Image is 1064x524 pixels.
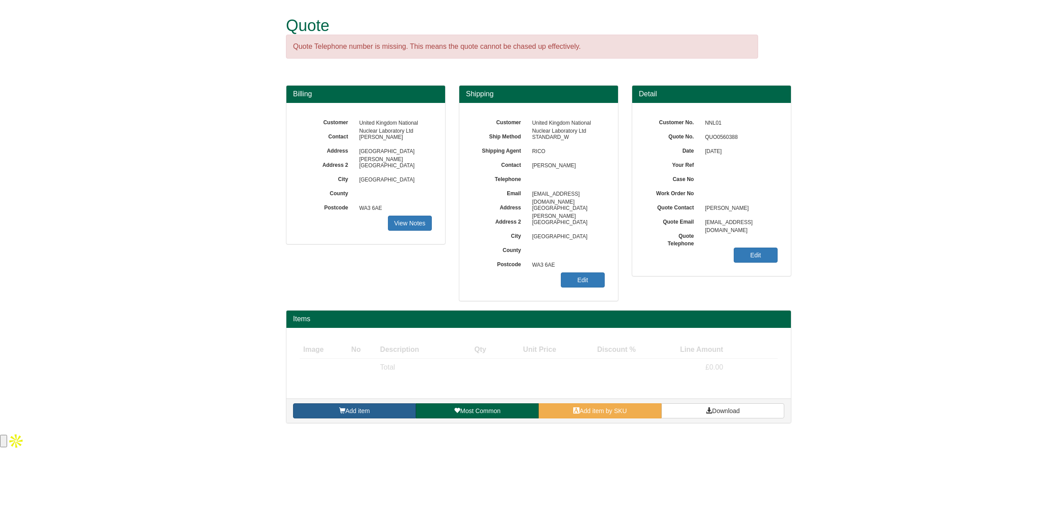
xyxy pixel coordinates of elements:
th: Image [300,341,348,359]
label: County [300,187,355,197]
h3: Shipping [466,90,611,98]
label: Quote Telephone [645,230,700,248]
label: Case No [645,173,700,183]
label: Telephone [473,173,528,183]
span: RICO [528,145,605,159]
a: Download [661,403,784,418]
label: City [300,173,355,183]
span: £0.00 [705,363,723,371]
label: Quote Contact [645,201,700,212]
span: [PERSON_NAME] [700,201,778,216]
label: Contact [473,159,528,169]
span: [DATE] [700,145,778,159]
label: Postcode [473,258,528,268]
label: Address [473,201,528,212]
th: Unit Price [490,341,560,359]
label: Postcode [300,201,355,212]
span: [PERSON_NAME] [355,130,432,145]
a: Edit [734,248,778,263]
label: Shipping Agent [473,145,528,155]
span: QUO0560388 [700,130,778,145]
label: City [473,230,528,240]
span: NNL01 [700,116,778,130]
label: Ship Method [473,130,528,141]
span: [GEOGRAPHIC_DATA] [528,216,605,230]
label: Address 2 [300,159,355,169]
label: Customer [473,116,528,126]
span: Most Common [460,407,501,414]
label: Address [300,145,355,155]
span: WA3 6AE [355,201,432,216]
label: Contact [300,130,355,141]
span: [PERSON_NAME] [528,159,605,173]
h3: Detail [639,90,784,98]
td: Total [376,359,457,376]
label: Address 2 [473,216,528,226]
span: STANDARD_W [528,130,605,145]
h3: Billing [293,90,438,98]
span: Download [712,407,739,414]
span: WA3 6AE [528,258,605,272]
label: Your Ref [645,159,700,169]
span: [EMAIL_ADDRESS][DOMAIN_NAME] [700,216,778,230]
label: Date [645,145,700,155]
a: Edit [561,272,605,288]
label: Customer [300,116,355,126]
span: Add item [345,407,370,414]
span: [EMAIL_ADDRESS][DOMAIN_NAME] [528,187,605,201]
span: Add item by SKU [579,407,627,414]
label: Quote No. [645,130,700,141]
span: United Kingdom National Nuclear Laboratory Ltd [528,116,605,130]
img: Apollo [7,432,25,450]
label: Quote Email [645,216,700,226]
th: Qty [457,341,489,359]
th: Line Amount [639,341,727,359]
span: [GEOGRAPHIC_DATA][PERSON_NAME] [355,145,432,159]
label: County [473,244,528,254]
th: No [348,341,376,359]
span: [GEOGRAPHIC_DATA] [528,230,605,244]
h1: Quote [286,17,758,35]
th: Description [376,341,457,359]
span: [GEOGRAPHIC_DATA] [355,173,432,187]
th: Discount % [560,341,640,359]
a: View Notes [388,216,432,231]
div: Quote Telephone number is missing. This means the quote cannot be chased up effectively. [286,35,758,59]
span: United Kingdom National Nuclear Laboratory Ltd [355,116,432,130]
span: [GEOGRAPHIC_DATA] [355,159,432,173]
label: Email [473,187,528,197]
h2: Items [293,315,784,323]
label: Customer No. [645,116,700,126]
span: [GEOGRAPHIC_DATA][PERSON_NAME] [528,201,605,216]
label: Work Order No [645,187,700,197]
